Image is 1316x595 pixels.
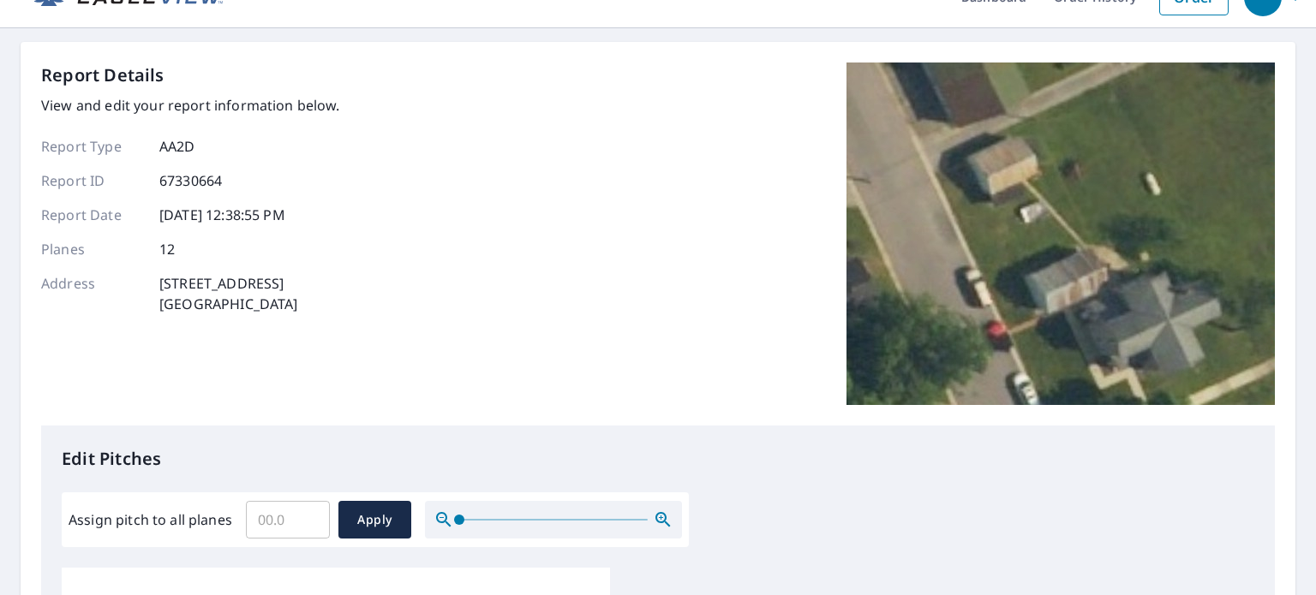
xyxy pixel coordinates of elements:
p: Report ID [41,170,144,191]
p: Edit Pitches [62,446,1254,472]
button: Apply [338,501,411,538]
input: 00.0 [246,496,330,544]
p: AA2D [159,136,195,157]
p: Planes [41,239,144,259]
span: Apply [352,509,398,531]
label: Assign pitch to all planes [69,509,232,530]
p: 12 [159,239,175,259]
img: Top image [846,62,1275,405]
p: Report Type [41,136,144,157]
p: Address [41,273,144,314]
p: 67330664 [159,170,222,191]
p: [STREET_ADDRESS] [GEOGRAPHIC_DATA] [159,273,298,314]
p: Report Details [41,62,164,88]
p: Report Date [41,205,144,225]
p: View and edit your report information below. [41,95,340,116]
p: [DATE] 12:38:55 PM [159,205,285,225]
